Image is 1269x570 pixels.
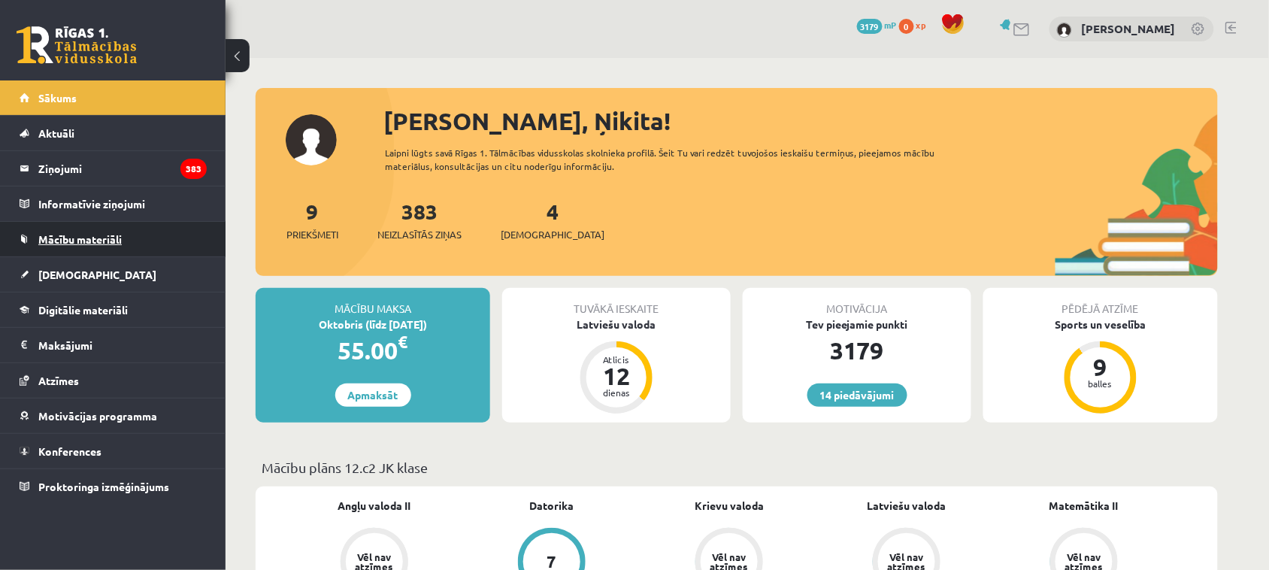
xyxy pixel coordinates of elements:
a: Mācību materiāli [20,222,207,256]
a: [DEMOGRAPHIC_DATA] [20,257,207,292]
a: Ziņojumi383 [20,151,207,186]
div: Latviešu valoda [502,317,731,332]
span: xp [916,19,926,31]
a: Matemātika II [1049,498,1119,514]
span: Proktoringa izmēģinājums [38,480,169,493]
a: 0 xp [899,19,934,31]
a: Informatīvie ziņojumi [20,186,207,221]
a: 3179 mP [857,19,897,31]
a: Konferences [20,434,207,468]
p: Mācību plāns 12.c2 JK klase [262,457,1212,478]
span: € [398,331,408,353]
span: Neizlasītās ziņas [377,227,462,242]
a: 4[DEMOGRAPHIC_DATA] [501,198,604,242]
span: Atzīmes [38,374,79,387]
legend: Ziņojumi [38,151,207,186]
span: 0 [899,19,914,34]
span: Mācību materiāli [38,232,122,246]
div: 3179 [743,332,971,368]
div: 7 [547,553,557,570]
div: [PERSON_NAME], Ņikita! [383,103,1218,139]
span: Konferences [38,444,101,458]
span: [DEMOGRAPHIC_DATA] [38,268,156,281]
a: 9Priekšmeti [286,198,338,242]
a: Motivācijas programma [20,399,207,433]
div: 12 [594,364,639,388]
a: 383Neizlasītās ziņas [377,198,462,242]
span: Aktuāli [38,126,74,140]
div: 9 [1078,355,1123,379]
img: Ņikita Serdjuks [1057,23,1072,38]
legend: Informatīvie ziņojumi [38,186,207,221]
div: Pēdējā atzīme [983,288,1218,317]
a: Sākums [20,80,207,115]
a: Apmaksāt [335,384,411,407]
a: [PERSON_NAME] [1082,21,1176,36]
span: mP [885,19,897,31]
i: 383 [180,159,207,179]
div: Motivācija [743,288,971,317]
legend: Maksājumi [38,328,207,362]
span: 3179 [857,19,883,34]
a: Datorika [530,498,574,514]
div: Tuvākā ieskaite [502,288,731,317]
div: balles [1078,379,1123,388]
a: Aktuāli [20,116,207,150]
span: Motivācijas programma [38,409,157,423]
span: [DEMOGRAPHIC_DATA] [501,227,604,242]
a: 14 piedāvājumi [807,384,907,407]
a: Latviešu valoda Atlicis 12 dienas [502,317,731,416]
a: Sports un veselība 9 balles [983,317,1218,416]
div: Laipni lūgts savā Rīgas 1. Tālmācības vidusskolas skolnieka profilā. Šeit Tu vari redzēt tuvojošo... [385,146,962,173]
div: Sports un veselība [983,317,1218,332]
a: Angļu valoda II [338,498,411,514]
div: Mācību maksa [256,288,490,317]
a: Proktoringa izmēģinājums [20,469,207,504]
a: Rīgas 1. Tālmācības vidusskola [17,26,137,64]
span: Digitālie materiāli [38,303,128,317]
a: Maksājumi [20,328,207,362]
div: dienas [594,388,639,397]
a: Krievu valoda [695,498,764,514]
span: Sākums [38,91,77,105]
div: 55.00 [256,332,490,368]
span: Priekšmeti [286,227,338,242]
a: Latviešu valoda [868,498,946,514]
a: Atzīmes [20,363,207,398]
div: Oktobris (līdz [DATE]) [256,317,490,332]
div: Tev pieejamie punkti [743,317,971,332]
div: Atlicis [594,355,639,364]
a: Digitālie materiāli [20,293,207,327]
